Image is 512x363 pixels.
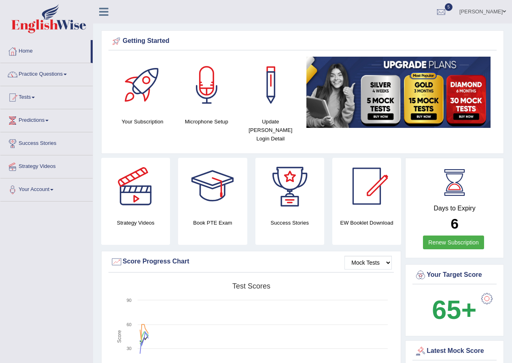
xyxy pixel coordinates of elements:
a: Renew Subscription [423,236,484,249]
a: Strategy Videos [0,155,93,176]
a: Practice Questions [0,63,93,83]
h4: Days to Expiry [414,205,495,212]
div: Getting Started [110,35,495,47]
span: 5 [445,3,453,11]
a: Success Stories [0,132,93,153]
h4: EW Booklet Download [332,219,401,227]
div: Latest Mock Score [414,345,495,357]
tspan: Score [117,330,122,343]
a: Tests [0,86,93,106]
h4: Microphone Setup [178,117,234,126]
b: 65+ [432,295,476,325]
div: Score Progress Chart [110,256,392,268]
tspan: Test scores [232,282,270,290]
h4: Success Stories [255,219,324,227]
h4: Strategy Videos [101,219,170,227]
text: 30 [127,346,132,351]
h4: Your Subscription [115,117,170,126]
h4: Book PTE Exam [178,219,247,227]
b: 6 [450,216,458,231]
a: Your Account [0,178,93,199]
img: small5.jpg [306,57,491,128]
h4: Update [PERSON_NAME] Login Detail [242,117,298,143]
div: Your Target Score [414,269,495,281]
text: 60 [127,322,132,327]
a: Predictions [0,109,93,129]
a: Home [0,40,91,60]
text: 90 [127,298,132,303]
